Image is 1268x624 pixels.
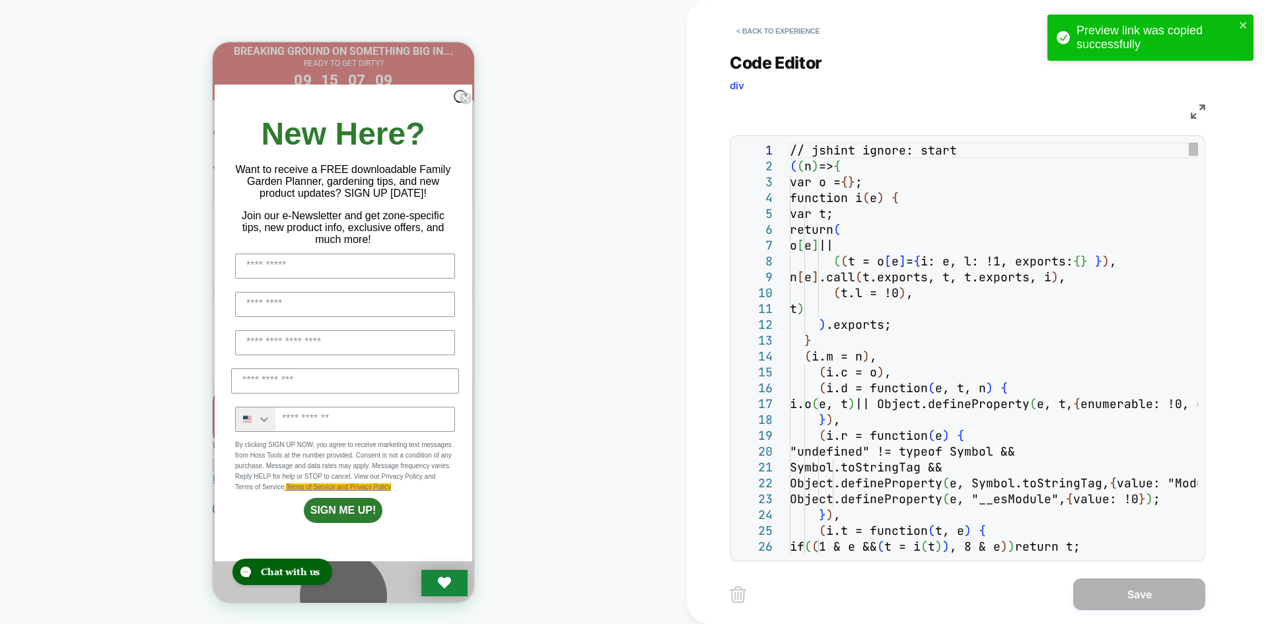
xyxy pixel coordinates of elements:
span: o [790,238,797,253]
span: ( [797,158,804,174]
span: { [979,523,986,538]
span: { [957,428,964,443]
span: t.l = !0 [841,285,899,300]
button: < Back to experience [730,20,826,42]
span: { [1001,380,1008,396]
div: 23 [737,491,773,507]
span: ) [819,317,826,332]
span: Symbol.toStringTag && [790,460,942,475]
button: Search Countries [23,365,63,389]
input: Phone Number [63,365,242,389]
span: { [841,174,848,190]
span: , and new product updates? SIGN UP [DATE]! [47,133,227,156]
span: // jshint ignore: start [790,143,957,158]
span: , [906,285,913,300]
span: { [1066,491,1073,506]
span: } [848,174,855,190]
img: United States [30,372,39,381]
img: delete [730,586,746,603]
div: 25 [737,523,773,539]
button: Close dialog [241,48,254,61]
div: 7 [737,238,773,254]
span: , [870,349,877,364]
a: My Wishlist [209,528,255,554]
div: 6 [737,222,773,238]
div: 16 [737,380,773,396]
span: { [913,254,921,269]
div: 5 [737,206,773,222]
span: ( [921,539,928,554]
div: 2 [737,158,773,174]
span: ( [819,380,826,396]
span: e [804,238,812,253]
span: return [790,222,833,237]
span: ; [1153,491,1160,506]
span: "undefined" != typeof Symbol && [790,444,1015,459]
span: { [1073,254,1080,269]
span: By clicking SIGN UP NOW, you agree to receive marketing text messages from Hoss Tools at the numb... [22,399,239,448]
span: i.o [790,396,812,411]
span: t = o [848,254,884,269]
div: 11 [737,301,773,317]
span: return t; [1015,539,1080,554]
span: ) [1146,491,1153,506]
span: ( [928,523,935,538]
div: 24 [737,507,773,523]
span: ( [819,364,826,380]
span: ) [863,349,870,364]
span: ) [964,523,971,538]
span: t, e [935,523,964,538]
div: 17 [737,396,773,412]
span: , [833,412,841,427]
span: ( [790,158,797,174]
span: , [1109,254,1117,269]
button: Save [1073,578,1205,610]
span: = [906,254,913,269]
span: e, Symbol.toStringTag, [950,475,1109,491]
span: e, t [819,396,848,411]
span: } [804,333,812,348]
span: Want to receive a FREE downloadable Family Garden Planner, gardening tips [23,121,238,145]
span: n [790,269,797,285]
span: Join our e-Newsletter and get zone-specific tips, new product info, exclusive offers, and much more! [29,168,232,203]
span: e, t, [1037,396,1073,411]
img: fullscreen [1191,104,1205,119]
a: . [71,441,73,448]
span: ( [819,523,826,538]
div: 12 [737,317,773,333]
span: t [790,301,797,316]
div: 1 [737,143,773,158]
span: ( [819,428,826,443]
span: i.c = o [826,364,877,380]
span: enumerable: !0, get: n [1080,396,1240,411]
div: 20 [737,444,773,460]
span: ( [833,254,841,269]
span: ) [899,285,906,300]
span: ; [855,174,863,190]
div: 19 [737,428,773,444]
div: 9 [737,269,773,285]
div: 15 [737,364,773,380]
span: ( [928,428,935,443]
span: ) [877,364,884,380]
span: , [884,364,892,380]
span: .exports; [826,317,892,332]
span: var o = [790,174,841,190]
span: 1 & e && [819,539,877,554]
span: [ [797,269,804,285]
span: ) [1008,539,1015,554]
span: => [819,158,833,174]
span: ) [1001,539,1008,554]
span: ( [812,396,819,411]
div: Preview link was copied successfully [1076,24,1235,52]
div: 13 [737,333,773,349]
button: SIGN ME UP! [91,456,170,481]
span: ) [877,190,884,205]
div: 26 [737,539,773,555]
span: ) [797,301,804,316]
span: || [819,238,833,253]
span: ( [928,380,935,396]
span: ) [812,158,819,174]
